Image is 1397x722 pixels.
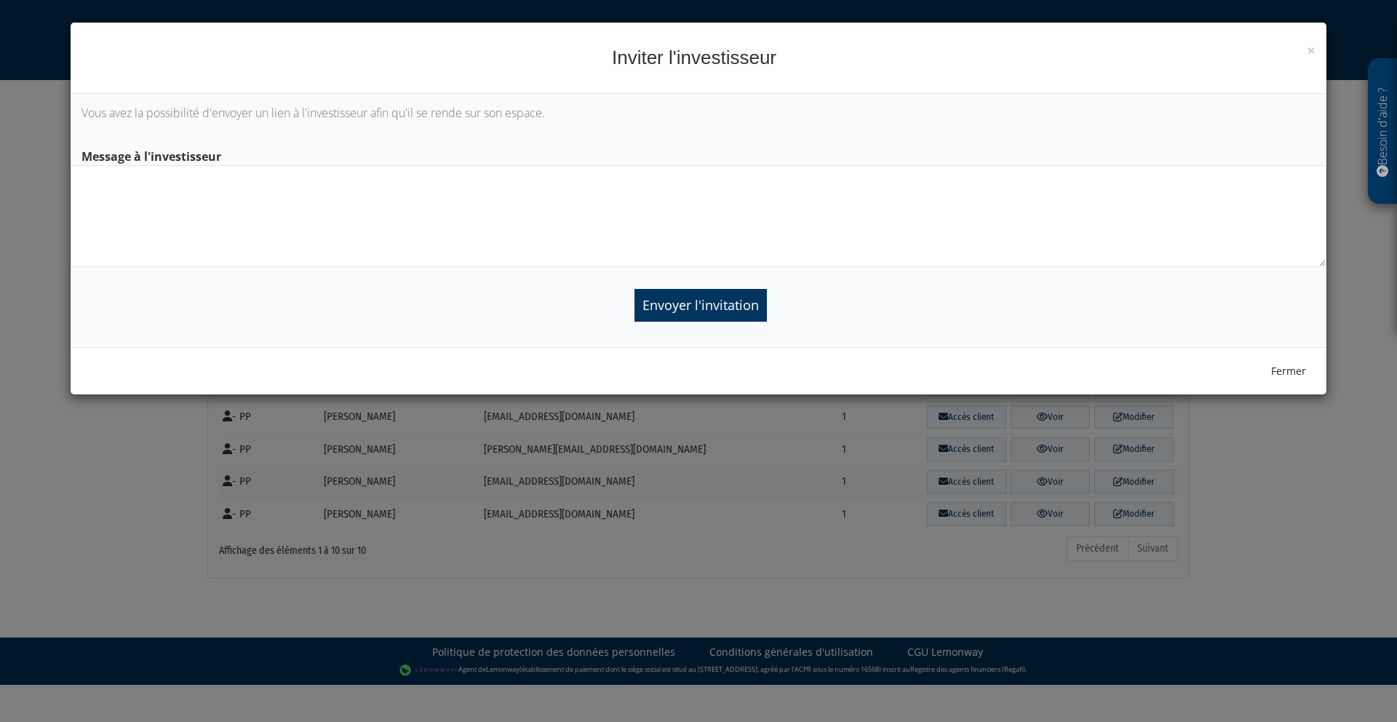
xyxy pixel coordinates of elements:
button: Fermer [1262,359,1316,384]
label: Message à l'investisseur [71,143,1326,165]
p: Besoin d'aide ? [1374,66,1391,197]
span: × [1307,40,1316,60]
h4: Inviter l'investisseur [81,44,1316,71]
p: Vous avez la possibilité d'envoyer un lien à l'investisseur afin qu'il se rende sur son espace. [81,105,1316,122]
input: Envoyer l'invitation [634,289,767,322]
